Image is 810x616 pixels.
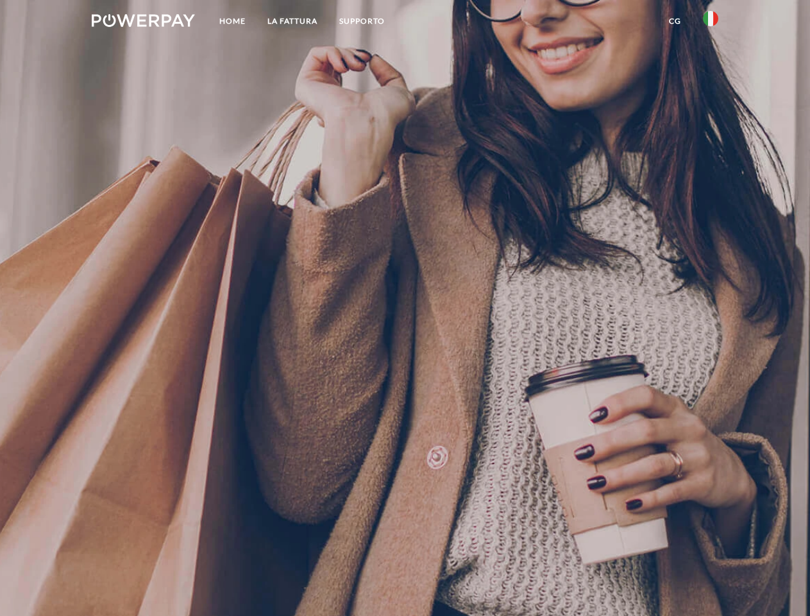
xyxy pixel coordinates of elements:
[658,10,692,33] a: CG
[208,10,257,33] a: Home
[703,11,718,26] img: it
[257,10,328,33] a: LA FATTURA
[92,14,195,27] img: logo-powerpay-white.svg
[328,10,396,33] a: Supporto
